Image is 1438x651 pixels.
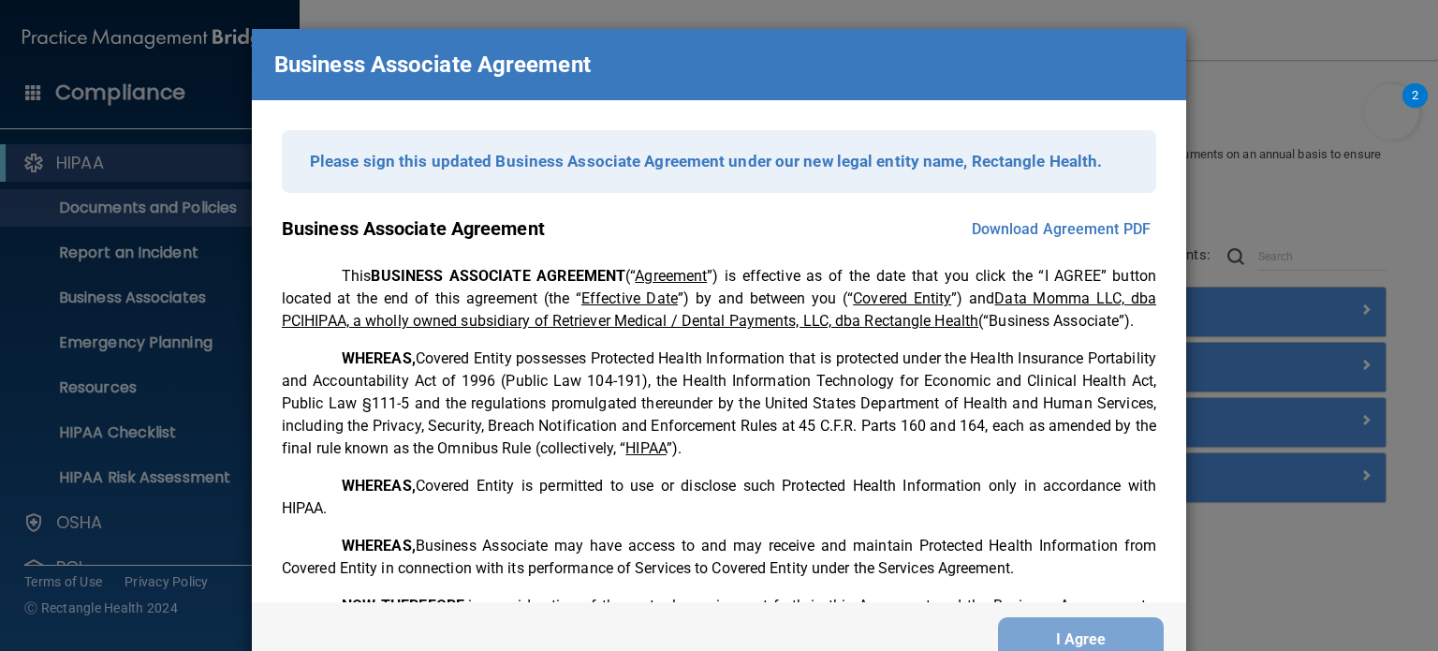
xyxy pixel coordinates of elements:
[282,476,1156,521] p: Covered Entity is permitted to use or disclose such Protected Health Information only in accordan...
[1364,84,1419,140] button: Open Resource Center, 2 new notifications
[936,215,1156,245] button: Download Agreement PDF
[340,147,1132,176] p: Please sign this updated Business Associate Agreement under our new legal entity name, Rectangle ...
[581,290,678,308] u: Effective Date
[282,348,1156,461] p: Covered Entity possesses Protected Health Information that is protected under the Health Insuranc...
[1412,96,1418,120] div: 2
[342,350,416,368] span: WHEREAS,
[625,440,667,458] u: HIPAA
[282,536,1156,581] p: Business Associate may have access to and may receive and maintain Protected Health Information f...
[342,598,468,615] span: NOW THEREFORE,
[371,268,625,286] span: BUSINESS ASSOCIATE AGREEMENT
[342,478,416,496] span: WHEREAS,
[342,538,416,555] span: WHEREAS,
[282,290,1156,331] u: Data Momma LLC, dba PCIHIPAA, a wholly owned subsidiary of Retriever Medical / Dental Payments, L...
[635,268,707,286] u: Agreement
[274,44,591,85] p: Business Associate Agreement
[853,290,951,308] u: Covered Entity
[282,213,545,247] p: Business Associate Agreement
[282,266,1156,333] p: This (“ ”) is effective as of the date that you click the “I AGREE” button located at the end of ...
